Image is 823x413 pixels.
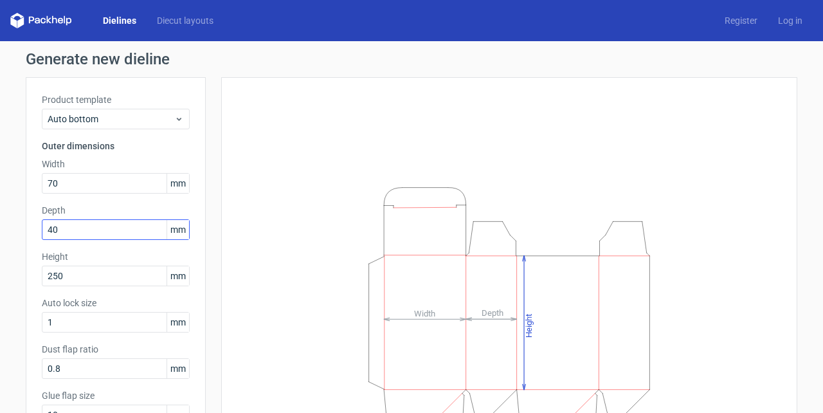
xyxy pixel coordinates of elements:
h3: Outer dimensions [42,140,190,152]
label: Glue flap size [42,389,190,402]
label: Auto lock size [42,297,190,309]
a: Register [714,14,768,27]
span: mm [167,313,189,332]
label: Dust flap ratio [42,343,190,356]
tspan: Width [414,308,435,318]
span: mm [167,174,189,193]
label: Height [42,250,190,263]
label: Product template [42,93,190,106]
h1: Generate new dieline [26,51,797,67]
a: Dielines [93,14,147,27]
span: mm [167,220,189,239]
span: mm [167,359,189,378]
tspan: Depth [482,308,503,318]
a: Diecut layouts [147,14,224,27]
tspan: Height [524,313,534,337]
label: Depth [42,204,190,217]
span: mm [167,266,189,286]
label: Width [42,158,190,170]
span: Auto bottom [48,113,174,125]
a: Log in [768,14,813,27]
